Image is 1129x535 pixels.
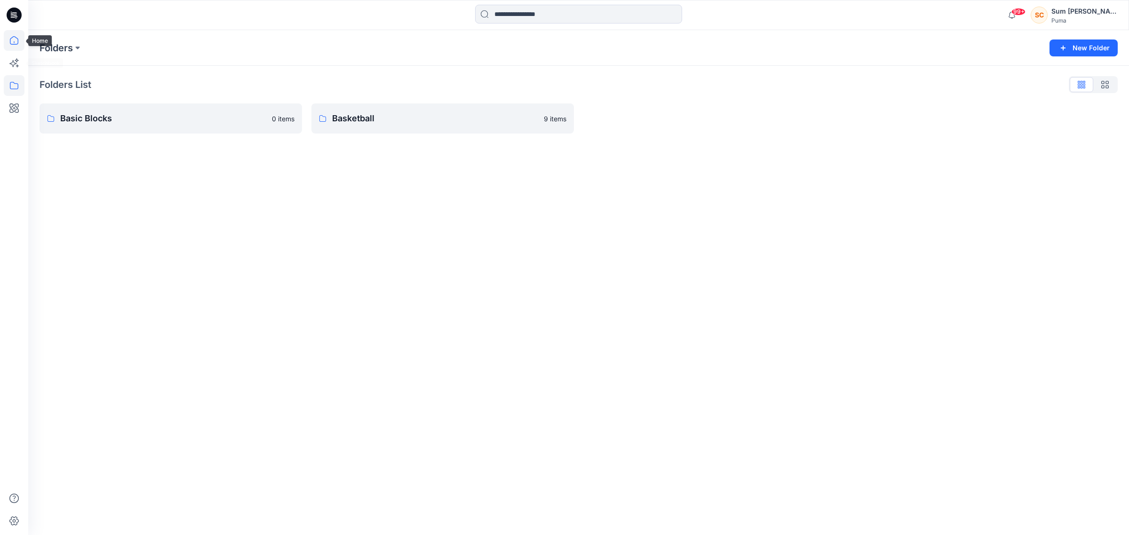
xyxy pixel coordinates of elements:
[1051,6,1117,17] div: Sum [PERSON_NAME]
[544,114,566,124] p: 9 items
[1031,7,1048,24] div: SC
[272,114,294,124] p: 0 items
[40,41,73,55] a: Folders
[1011,8,1026,16] span: 99+
[60,112,266,125] p: Basic Blocks
[1051,17,1117,24] div: Puma
[1049,39,1118,56] button: New Folder
[311,103,574,134] a: Basketball9 items
[40,103,302,134] a: Basic Blocks0 items
[40,78,91,92] p: Folders List
[332,112,538,125] p: Basketball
